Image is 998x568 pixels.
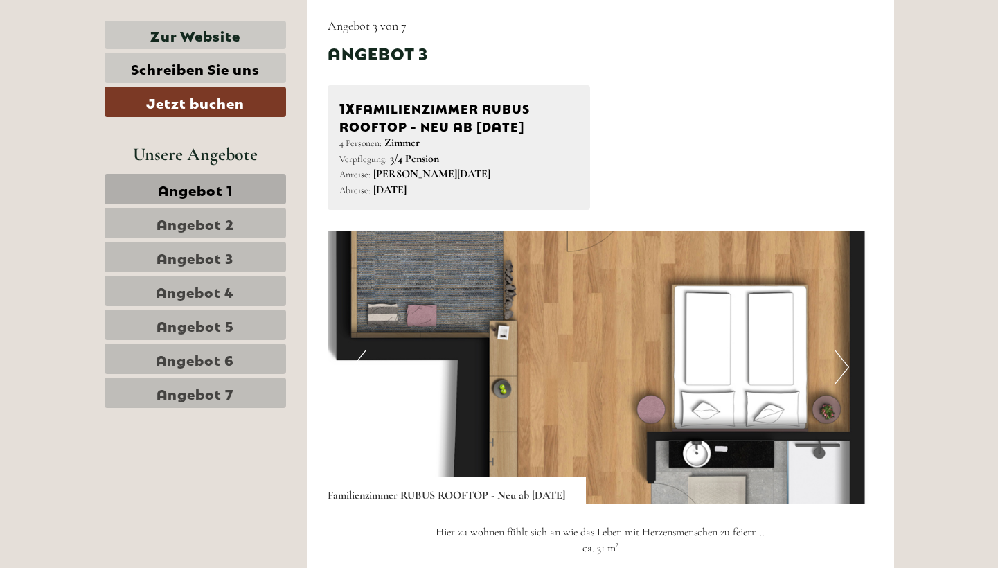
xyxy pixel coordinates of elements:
span: Angebot 7 [157,383,234,402]
a: Jetzt buchen [105,87,286,117]
img: image [328,231,873,504]
button: Next [835,350,849,384]
span: Angebot 4 [156,281,234,301]
div: Unsere Angebote [105,141,286,167]
b: 1x [339,97,355,116]
div: Angebot 3 [328,41,428,64]
span: Angebot 3 [157,247,233,267]
b: Zimmer [384,136,420,150]
span: Angebot 1 [158,179,233,199]
b: 3/4 Pension [390,152,439,166]
span: Angebot 2 [157,213,234,233]
span: Angebot 3 von 7 [328,18,407,33]
small: 4 Personen: [339,137,382,149]
div: Familienzimmer RUBUS ROOFTOP - Neu ab [DATE] [328,477,586,504]
a: Zur Website [105,21,286,49]
span: Angebot 5 [157,315,234,335]
small: Abreise: [339,184,371,196]
div: Familienzimmer RUBUS ROOFTOP - Neu ab [DATE] [339,97,578,134]
small: Anreise: [339,168,371,180]
a: Schreiben Sie uns [105,53,286,83]
button: Previous [352,350,366,384]
small: Verpflegung: [339,153,387,165]
span: Angebot 6 [156,349,234,369]
b: [DATE] [373,183,407,197]
b: [PERSON_NAME][DATE] [373,167,490,181]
